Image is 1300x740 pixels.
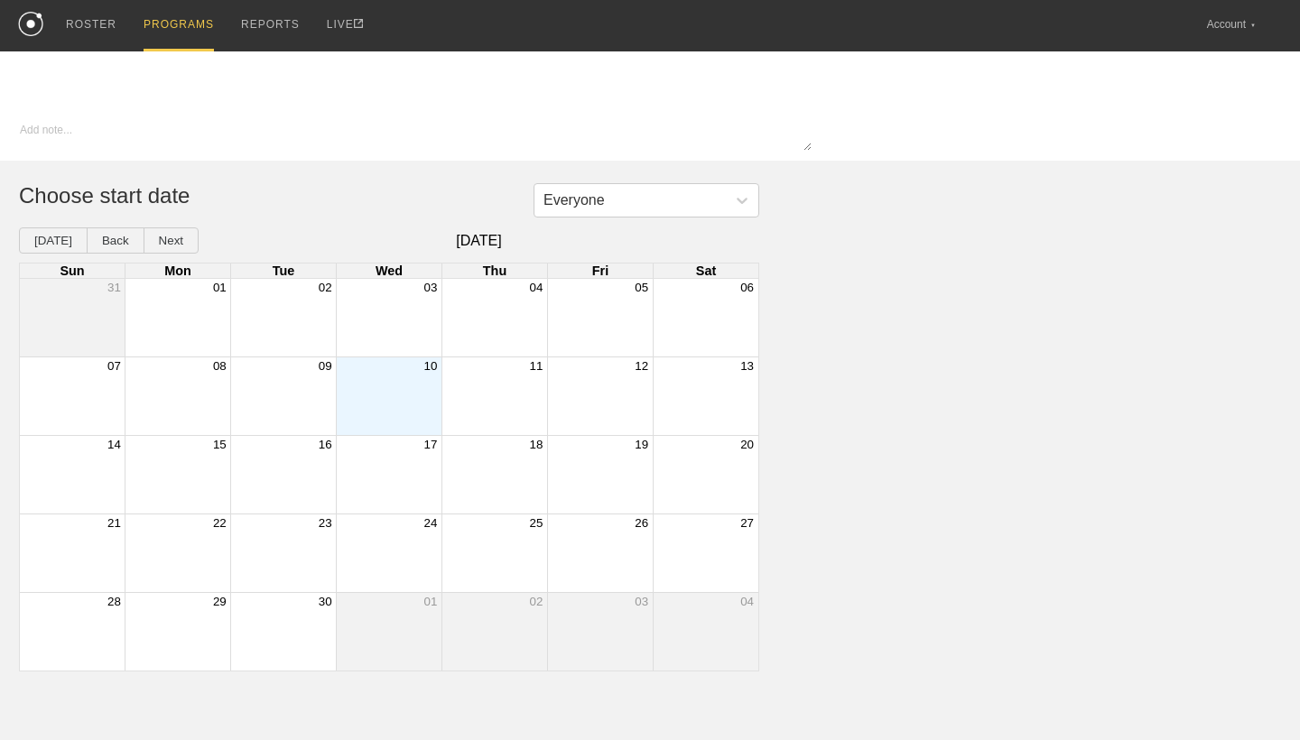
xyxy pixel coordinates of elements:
[424,595,438,608] button: 01
[635,438,648,451] button: 19
[107,438,121,451] button: 14
[592,264,608,278] span: Fri
[164,264,191,278] span: Mon
[19,227,88,254] button: [DATE]
[424,438,438,451] button: 17
[319,595,332,608] button: 30
[199,233,759,249] span: [DATE]
[740,595,754,608] button: 04
[213,359,227,373] button: 08
[319,281,332,294] button: 02
[529,438,543,451] button: 18
[635,516,648,530] button: 26
[635,359,648,373] button: 12
[635,595,648,608] button: 03
[424,359,438,373] button: 10
[424,281,438,294] button: 03
[19,183,740,208] h1: Choose start date
[107,359,121,373] button: 07
[107,281,121,294] button: 31
[740,359,754,373] button: 13
[18,12,43,36] img: logo
[213,281,227,294] button: 01
[696,264,716,278] span: Sat
[529,595,543,608] button: 02
[319,359,332,373] button: 09
[319,516,332,530] button: 23
[107,516,121,530] button: 21
[424,516,438,530] button: 24
[144,227,199,254] button: Next
[213,595,227,608] button: 29
[376,264,403,278] span: Wed
[483,264,506,278] span: Thu
[543,192,605,208] div: Everyone
[1250,20,1256,31] div: ▼
[529,516,543,530] button: 25
[213,438,227,451] button: 15
[87,227,144,254] button: Back
[635,281,648,294] button: 05
[529,359,543,373] button: 11
[213,516,227,530] button: 22
[319,438,332,451] button: 16
[740,438,754,451] button: 20
[740,516,754,530] button: 27
[19,263,759,671] div: Month View
[529,281,543,294] button: 04
[273,264,295,278] span: Tue
[60,264,84,278] span: Sun
[740,281,754,294] button: 06
[107,595,121,608] button: 28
